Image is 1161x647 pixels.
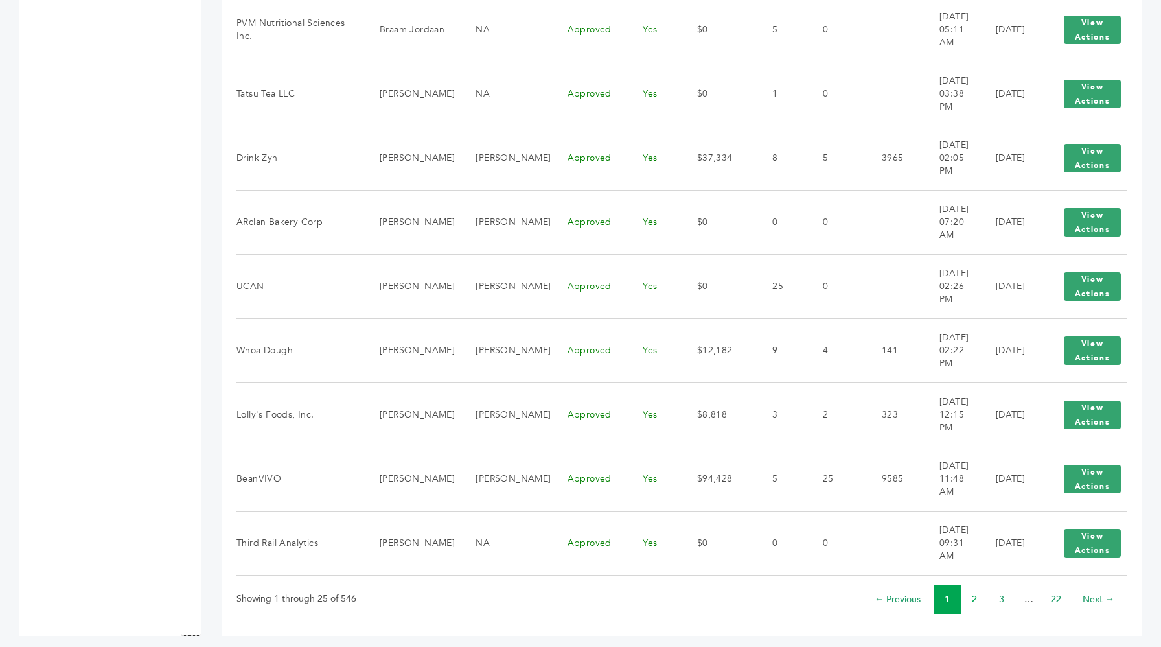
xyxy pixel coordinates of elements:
[1064,272,1121,301] button: View Actions
[923,126,980,190] td: [DATE] 02:05 PM
[459,126,551,190] td: [PERSON_NAME]
[626,511,681,575] td: Yes
[626,447,681,511] td: Yes
[945,593,950,606] a: 1
[236,62,363,126] td: Tatsu Tea LLC
[980,126,1041,190] td: [DATE]
[980,447,1041,511] td: [DATE]
[972,593,977,606] a: 2
[807,62,866,126] td: 0
[756,318,806,382] td: 9
[866,382,923,447] td: 323
[551,511,627,575] td: Approved
[459,62,551,126] td: NA
[363,254,459,318] td: [PERSON_NAME]
[681,126,757,190] td: $37,334
[626,62,681,126] td: Yes
[807,126,866,190] td: 5
[236,318,363,382] td: Whoa Dough
[1064,401,1121,429] button: View Actions
[236,382,363,447] td: Lolly's Foods, Inc.
[681,190,757,254] td: $0
[923,318,980,382] td: [DATE] 02:22 PM
[807,190,866,254] td: 0
[551,62,627,126] td: Approved
[756,190,806,254] td: 0
[681,447,757,511] td: $94,428
[551,190,627,254] td: Approved
[1083,593,1114,606] a: Next →
[551,126,627,190] td: Approved
[1064,529,1121,558] button: View Actions
[1015,585,1042,614] li: …
[1064,16,1121,44] button: View Actions
[363,447,459,511] td: [PERSON_NAME]
[1064,80,1121,108] button: View Actions
[807,511,866,575] td: 0
[551,318,627,382] td: Approved
[980,318,1041,382] td: [DATE]
[999,593,1004,606] a: 3
[236,190,363,254] td: ARclan Bakery Corp
[1064,208,1121,237] button: View Actions
[756,447,806,511] td: 5
[807,382,866,447] td: 2
[681,382,757,447] td: $8,818
[551,447,627,511] td: Approved
[980,254,1041,318] td: [DATE]
[923,447,980,511] td: [DATE] 11:48 AM
[756,254,806,318] td: 25
[866,126,923,190] td: 3965
[756,382,806,447] td: 3
[626,318,681,382] td: Yes
[1064,144,1121,172] button: View Actions
[363,382,459,447] td: [PERSON_NAME]
[236,126,363,190] td: Drink Zyn
[1064,336,1121,365] button: View Actions
[626,254,681,318] td: Yes
[980,382,1041,447] td: [DATE]
[756,62,806,126] td: 1
[459,254,551,318] td: [PERSON_NAME]
[459,190,551,254] td: [PERSON_NAME]
[756,126,806,190] td: 8
[363,190,459,254] td: [PERSON_NAME]
[980,190,1041,254] td: [DATE]
[923,511,980,575] td: [DATE] 09:31 AM
[1064,465,1121,493] button: View Actions
[551,382,627,447] td: Approved
[459,318,551,382] td: [PERSON_NAME]
[236,511,363,575] td: Third Rail Analytics
[923,254,980,318] td: [DATE] 02:26 PM
[681,254,757,318] td: $0
[980,511,1041,575] td: [DATE]
[626,382,681,447] td: Yes
[236,254,363,318] td: UCAN
[459,447,551,511] td: [PERSON_NAME]
[459,511,551,575] td: NA
[681,318,757,382] td: $12,182
[807,254,866,318] td: 0
[551,254,627,318] td: Approved
[459,382,551,447] td: [PERSON_NAME]
[363,511,459,575] td: [PERSON_NAME]
[681,62,757,126] td: $0
[875,593,921,606] a: ← Previous
[626,126,681,190] td: Yes
[626,190,681,254] td: Yes
[980,62,1041,126] td: [DATE]
[807,318,866,382] td: 4
[681,511,757,575] td: $0
[756,511,806,575] td: 0
[1051,593,1061,606] a: 22
[363,126,459,190] td: [PERSON_NAME]
[363,318,459,382] td: [PERSON_NAME]
[236,591,356,607] p: Showing 1 through 25 of 546
[923,62,980,126] td: [DATE] 03:38 PM
[866,447,923,511] td: 9585
[866,318,923,382] td: 141
[923,382,980,447] td: [DATE] 12:15 PM
[363,62,459,126] td: [PERSON_NAME]
[807,447,866,511] td: 25
[923,190,980,254] td: [DATE] 07:20 AM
